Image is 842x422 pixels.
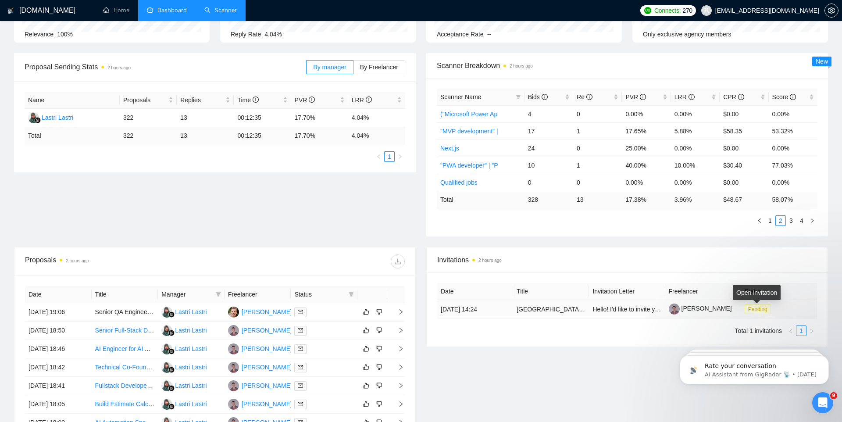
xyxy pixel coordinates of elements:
[25,395,92,414] td: [DATE] 18:05
[298,383,303,388] span: mail
[313,64,346,71] span: By manager
[103,7,129,14] a: homeHome
[796,326,806,336] a: 1
[622,157,671,174] td: 40.00%
[228,362,239,373] img: UL
[376,401,382,408] span: dislike
[757,218,762,223] span: left
[25,286,92,303] th: Date
[28,114,73,121] a: LLLastri Lastri
[437,254,817,265] span: Invitations
[741,283,817,300] th: Status
[361,399,371,409] button: like
[348,127,405,144] td: 4.04 %
[361,380,371,391] button: like
[720,157,768,174] td: $30.40
[391,254,405,268] button: download
[228,308,292,315] a: KD[PERSON_NAME]
[242,362,292,372] div: [PERSON_NAME]
[671,139,720,157] td: 0.00%
[765,215,775,226] li: 1
[374,399,385,409] button: dislike
[168,348,175,354] img: gigradar-bm.png
[25,358,92,377] td: [DATE] 18:42
[120,127,177,144] td: 322
[376,308,382,315] span: dislike
[228,363,292,370] a: UL[PERSON_NAME]
[291,127,348,144] td: 17.70 %
[785,325,796,336] li: Previous Page
[671,122,720,139] td: 5.88%
[161,308,207,315] a: LLLastri Lastri
[524,122,573,139] td: 17
[228,326,292,333] a: UL[PERSON_NAME]
[667,337,842,398] iframe: Intercom notifications message
[92,395,158,414] td: Build Estimate Calculator – Python, FastAPI, Postgres, Retool
[384,151,395,162] li: 1
[158,286,225,303] th: Manager
[622,122,671,139] td: 17.65%
[175,362,207,372] div: Lastri Lastri
[790,94,796,100] span: info-circle
[298,309,303,315] span: mail
[376,154,382,159] span: left
[437,31,484,38] span: Acceptance Rate
[440,179,478,186] a: Qualified jobs
[175,344,207,354] div: Lastri Lastri
[95,345,248,352] a: AI Engineer for AI Agent, MCP, and Web App Integration
[161,399,172,410] img: LL
[513,283,589,300] th: Title
[42,113,73,122] div: Lastri Lastri
[622,191,671,208] td: 17.38 %
[816,58,828,65] span: New
[824,7,838,14] a: setting
[589,283,665,300] th: Invitation Letter
[440,145,459,152] a: Next.js
[25,92,120,109] th: Name
[25,340,92,358] td: [DATE] 18:46
[175,399,207,409] div: Lastri Lastri
[376,364,382,371] span: dislike
[35,117,41,123] img: gigradar-bm.png
[234,109,291,127] td: 00:12:35
[830,392,837,399] span: 9
[363,401,369,408] span: like
[231,31,261,38] span: Reply Rate
[395,151,405,162] button: right
[123,95,167,105] span: Proposals
[161,343,172,354] img: LL
[216,292,221,297] span: filter
[28,112,39,123] img: LL
[769,139,817,157] td: 0.00%
[298,328,303,333] span: mail
[723,93,744,100] span: CPR
[391,309,404,315] span: right
[374,307,385,317] button: dislike
[95,382,193,389] a: Fullstack Developer (Node.js/React)
[806,325,817,336] li: Next Page
[524,105,573,122] td: 4
[157,7,187,14] span: Dashboard
[298,401,303,407] span: mail
[796,325,806,336] li: 1
[391,327,404,333] span: right
[669,304,680,315] img: c1cmpkJ3aMBq6fsSO8KRFuiO8f1QdthtmLQgJu3oYGxxg0B2hg-DDZQ_TEAJQMcwX3
[812,392,833,413] iframe: Intercom live chat
[786,216,796,225] a: 3
[225,286,291,303] th: Freelancer
[92,377,158,395] td: Fullstack Developer (Node.js/React)
[754,215,765,226] button: left
[374,151,384,162] button: left
[669,305,732,312] a: [PERSON_NAME]
[720,122,768,139] td: $58.35
[625,93,646,100] span: PVR
[797,216,806,225] a: 4
[242,307,292,317] div: [PERSON_NAME]
[622,174,671,191] td: 0.00%
[92,322,158,340] td: Senior Full-Stack Developer for MERN and Web3 Integration
[720,191,768,208] td: $ 48.67
[824,4,838,18] button: setting
[66,258,89,263] time: 2 hours ago
[361,343,371,354] button: like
